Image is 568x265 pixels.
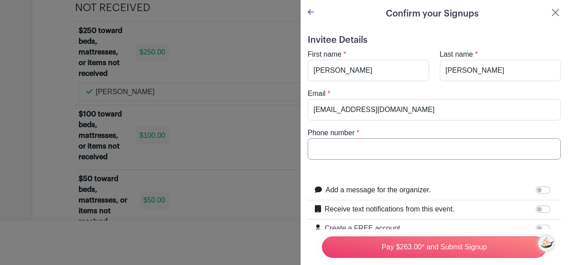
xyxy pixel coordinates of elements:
label: Receive text notifications from this event. [325,204,455,215]
button: Close [550,7,561,18]
label: Phone number [308,128,355,138]
label: Email [308,88,326,99]
p: Create a FREE account. [325,223,534,234]
label: Add a message for the organizer. [326,185,431,195]
label: Last name [440,49,473,60]
label: First name [308,49,342,60]
h5: Confirm your Signups [386,7,479,21]
input: Pay $263.00* and Submit Signup [322,236,547,258]
h5: Invitee Details [308,35,561,46]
